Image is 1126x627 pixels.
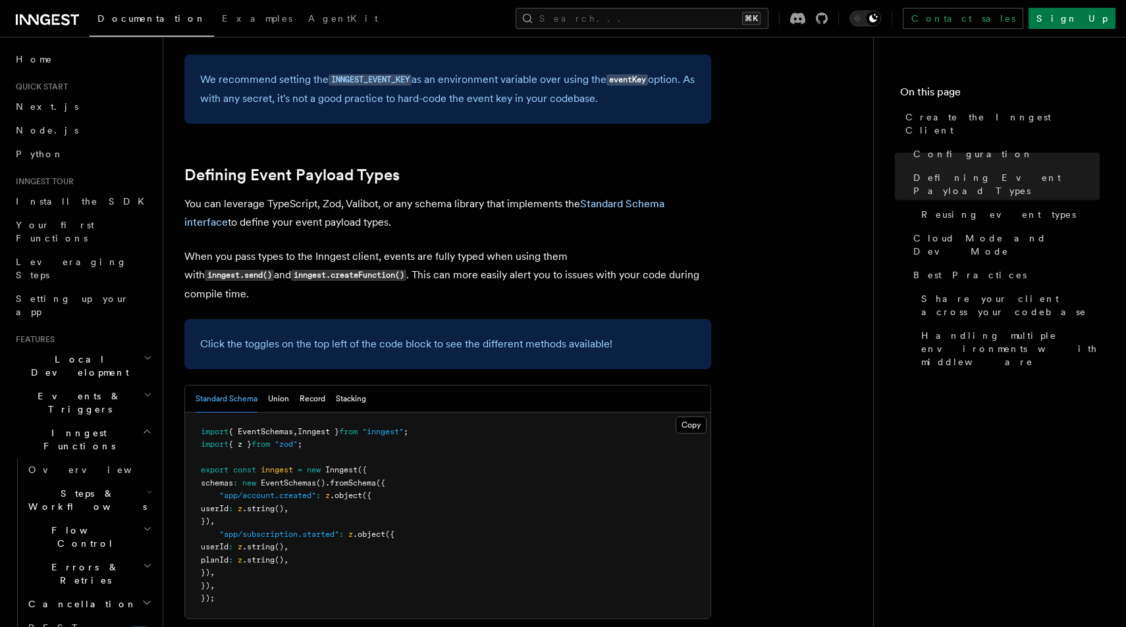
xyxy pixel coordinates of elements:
a: Best Practices [908,263,1100,287]
span: , [210,516,215,526]
span: "app/account.created" [219,491,316,500]
span: : [233,478,238,488]
span: EventSchemas [261,478,316,488]
a: Configuration [908,142,1100,166]
span: const [233,465,256,474]
a: Cloud Mode and Dev Mode [908,226,1100,263]
span: Reusing event types [921,208,1076,221]
span: from [252,439,270,449]
button: Union [268,386,289,413]
button: Steps & Workflows [23,482,155,518]
a: AgentKit [300,4,386,36]
span: schemas [201,478,233,488]
span: , [210,568,215,577]
span: () [275,504,284,513]
button: Errors & Retries [23,555,155,592]
button: Search...⌘K [516,8,768,29]
span: .object [330,491,362,500]
span: Cancellation [23,597,137,611]
span: () [316,478,325,488]
span: Examples [222,13,292,24]
span: z [238,555,242,564]
span: ({ [362,491,371,500]
button: Cancellation [23,592,155,616]
span: }) [201,568,210,577]
span: export [201,465,228,474]
span: Install the SDK [16,196,152,207]
a: Standard Schema interface [184,197,664,228]
span: new [307,465,321,474]
span: "zod" [275,439,298,449]
span: ({ [385,530,394,539]
span: { EventSchemas [228,427,293,436]
a: Create the Inngest Client [900,105,1100,142]
span: .string [242,504,275,513]
a: Node.js [11,118,155,142]
code: inngest.createFunction() [291,270,406,281]
span: planId [201,555,228,564]
span: inngest [261,465,293,474]
span: Handling multiple environments with middleware [921,329,1100,368]
span: AgentKit [308,13,378,24]
span: z [238,542,242,551]
span: Next.js [16,101,78,112]
a: Home [11,47,155,71]
a: Examples [214,4,300,36]
span: from [339,427,358,436]
span: Configuration [913,147,1033,161]
a: Install the SDK [11,189,155,213]
span: z [238,504,242,513]
a: Defining Event Payload Types [184,166,400,184]
span: Share your client across your codebase [921,292,1100,318]
span: Events & Triggers [11,389,144,416]
span: import [201,427,228,436]
span: , [293,427,298,436]
span: }); [201,593,215,603]
span: , [284,504,288,513]
span: Home [16,53,53,66]
span: }) [201,581,210,590]
p: You can leverage TypeScript, Zod, Valibot, or any schema library that implements the to define yo... [184,195,711,232]
a: Share your client across your codebase [916,287,1100,324]
span: "app/subscription.started" [219,530,339,539]
span: .string [242,555,275,564]
span: Overview [28,464,164,475]
a: Setting up your app [11,287,155,324]
a: INNGEST_EVENT_KEY [329,73,412,86]
span: Local Development [11,353,144,379]
span: Best Practices [913,268,1027,282]
span: ({ [376,478,385,488]
button: Inngest Functions [11,421,155,458]
span: () [275,555,284,564]
span: userId [201,504,228,513]
a: Python [11,142,155,166]
span: Inngest [325,465,358,474]
span: "inngest" [362,427,404,436]
a: Documentation [90,4,214,37]
span: ({ [358,465,367,474]
span: Inngest tour [11,176,74,187]
button: Copy [676,416,707,434]
span: userId [201,542,228,551]
a: Contact sales [903,8,1023,29]
a: Reusing event types [916,203,1100,226]
p: When you pass types to the Inngest client, events are fully typed when using them with and . This... [184,247,711,303]
span: .fromSchema [325,478,376,488]
span: ; [404,427,408,436]
span: Create the Inngest Client [905,111,1100,137]
span: () [275,542,284,551]
button: Standard Schema [196,386,257,413]
span: { z } [228,439,252,449]
span: : [228,542,233,551]
span: , [284,542,288,551]
a: Defining Event Payload Types [908,166,1100,203]
span: Setting up your app [16,293,129,317]
button: Record [300,386,325,413]
button: Flow Control [23,518,155,555]
span: new [242,478,256,488]
span: = [298,465,302,474]
span: Quick start [11,82,68,92]
a: Your first Functions [11,213,155,250]
span: z [325,491,330,500]
span: Cloud Mode and Dev Mode [913,232,1100,258]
